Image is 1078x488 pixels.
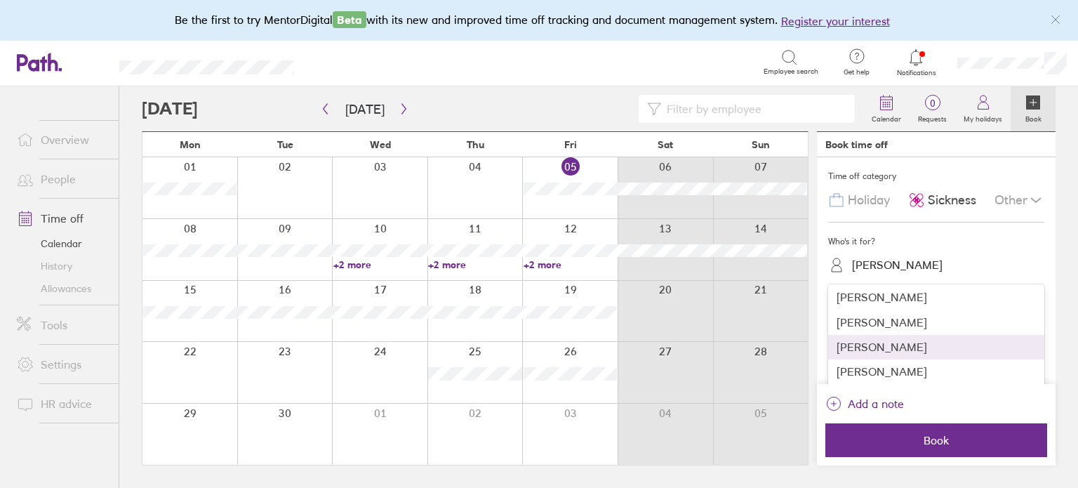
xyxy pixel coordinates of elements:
label: Book [1017,111,1050,124]
label: Calendar [863,111,910,124]
input: Filter by employee [661,95,846,122]
a: Calendar [6,232,119,255]
label: My holidays [955,111,1011,124]
a: Book [1011,86,1056,131]
a: +2 more [333,258,427,271]
div: Other [994,187,1044,213]
div: Who's it for? [828,231,1044,252]
a: Allowances [6,277,119,300]
span: Add a note [848,393,904,415]
button: [DATE] [334,98,396,121]
a: 0Requests [910,86,955,131]
div: [PERSON_NAME] [828,310,1044,335]
span: Notifications [893,69,939,77]
div: [PERSON_NAME] [828,335,1044,360]
a: My holidays [955,86,1011,131]
span: Fri [564,139,577,150]
span: Holiday [848,193,890,208]
span: Sun [752,139,770,150]
span: Mon [180,139,201,150]
span: Sickness [928,193,976,208]
a: HR advice [6,390,119,418]
span: Thu [467,139,484,150]
div: Book time off [825,139,888,150]
div: Search [332,55,368,68]
a: +2 more [428,258,521,271]
span: 0 [910,98,955,109]
span: Book [835,434,1037,447]
label: Requests [910,111,955,124]
a: Notifications [893,48,939,77]
a: Time off [6,204,119,232]
span: Wed [370,139,391,150]
div: [PERSON_NAME] [828,360,1044,384]
a: Calendar [863,86,910,131]
a: Tools [6,311,119,339]
a: History [6,255,119,277]
a: People [6,165,119,193]
div: [PERSON_NAME] [828,285,1044,310]
a: Overview [6,126,119,154]
a: Settings [6,350,119,378]
span: Employee search [764,67,818,76]
div: Time off category [828,166,1044,187]
div: Be the first to try MentorDigital with its new and improved time off tracking and document manage... [175,11,904,29]
span: Tue [277,139,293,150]
button: Add a note [825,393,904,415]
span: Beta [333,11,366,28]
span: Get help [834,68,879,77]
button: Book [825,423,1047,457]
a: +2 more [524,258,617,271]
div: [PERSON_NAME] [852,258,943,272]
button: Register your interest [781,13,890,29]
span: Sat [658,139,673,150]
